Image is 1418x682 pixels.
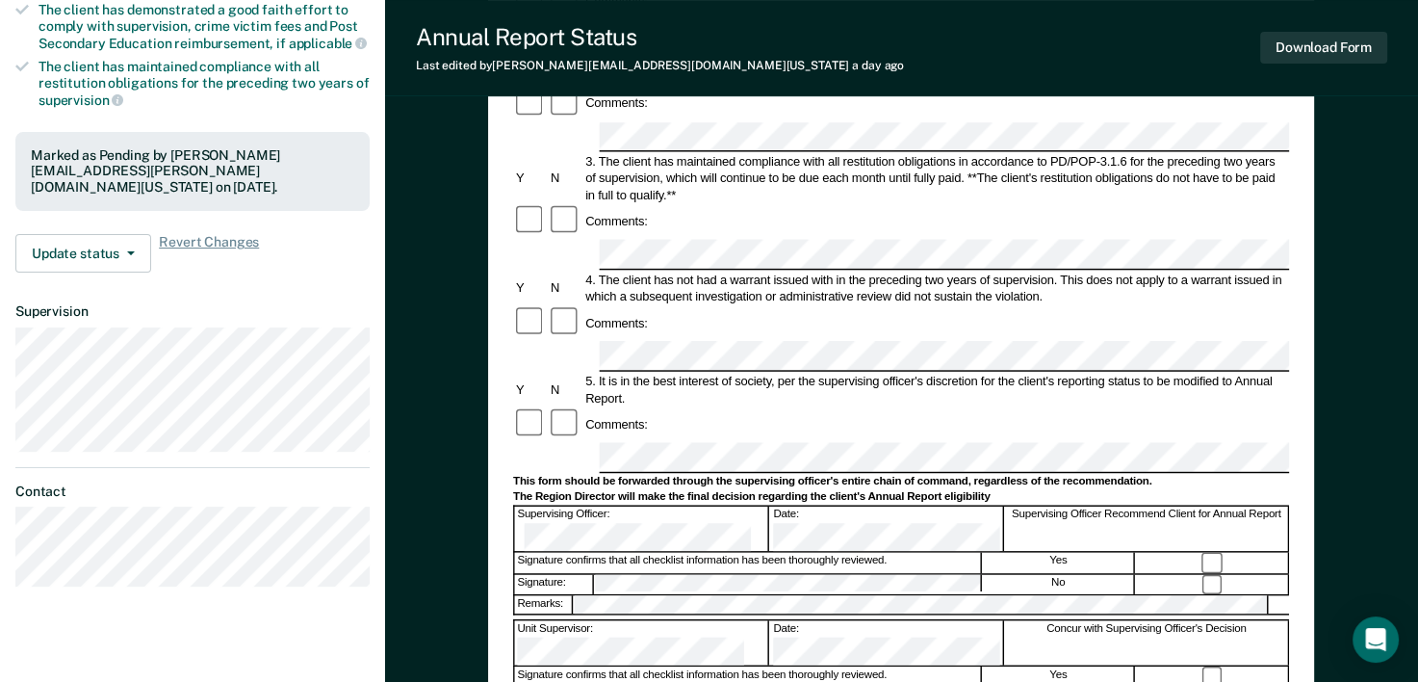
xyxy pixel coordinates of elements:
div: 4. The client has not had a warrant issued with in the preceding two years of supervision. This d... [583,271,1290,304]
div: Yes [983,553,1135,573]
div: The client has maintained compliance with all restitution obligations for the preceding two years of [39,59,370,108]
div: Open Intercom Messenger [1353,616,1399,663]
span: applicable [289,36,367,51]
div: The Region Director will make the final decision regarding the client's Annual Report eligibility [513,489,1289,504]
dt: Contact [15,484,370,500]
div: Unit Supervisor: [515,620,770,665]
div: Concur with Supervising Officer's Decision [1005,620,1289,665]
div: Comments: [583,315,651,331]
div: Comments: [583,95,651,112]
span: a day ago [852,59,904,72]
div: Annual Report Status [416,23,904,51]
div: N [548,170,582,186]
div: Comments: [583,213,651,229]
span: supervision [39,92,123,108]
div: Signature confirms that all checklist information has been thoroughly reviewed. [515,553,982,573]
div: 3. The client has maintained compliance with all restitution obligations in accordance to PD/POP-... [583,153,1290,203]
div: This form should be forwarded through the supervising officer's entire chain of command, regardle... [513,474,1289,488]
div: Signature: [515,575,594,595]
div: Y [513,279,548,296]
div: Last edited by [PERSON_NAME][EMAIL_ADDRESS][DOMAIN_NAME][US_STATE] [416,59,904,72]
div: Supervising Officer: [515,507,770,551]
div: The client has demonstrated a good faith effort to comply with supervision, crime victim fees and... [39,2,370,51]
div: Date: [771,620,1004,665]
dt: Supervision [15,303,370,320]
div: 5. It is in the best interest of society, per the supervising officer's discretion for the client... [583,373,1290,407]
button: Download Form [1260,32,1387,64]
div: N [548,279,582,296]
div: Remarks: [515,596,574,614]
div: No [983,575,1135,595]
span: Revert Changes [159,234,259,273]
div: N [548,380,582,397]
div: Comments: [583,416,651,433]
div: Y [513,170,548,186]
div: Date: [771,507,1004,551]
button: Update status [15,234,151,273]
div: Y [513,380,548,397]
div: Marked as Pending by [PERSON_NAME][EMAIL_ADDRESS][PERSON_NAME][DOMAIN_NAME][US_STATE] on [DATE]. [31,147,354,196]
div: Supervising Officer Recommend Client for Annual Report [1005,507,1289,551]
